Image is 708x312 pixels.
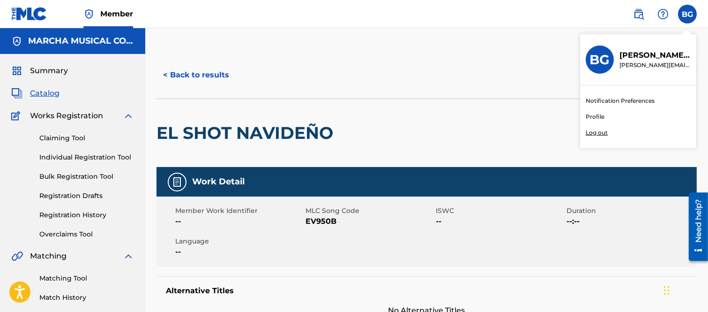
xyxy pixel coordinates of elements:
[619,61,691,69] p: bertha.garza@remexmusic.net
[678,5,697,23] div: User Menu
[171,176,183,188] img: Work Detail
[30,110,103,122] span: Works Registration
[436,216,564,227] span: --
[306,216,433,227] span: EV950B
[657,8,669,20] img: help
[39,229,134,239] a: Overclaims Tool
[566,216,694,227] span: --:--
[586,113,604,121] a: Profile
[175,216,303,227] span: --
[436,206,564,216] span: ISWC
[566,206,694,216] span: Duration
[175,246,303,258] span: --
[175,206,303,216] span: Member Work Identifier
[682,189,708,265] iframe: Resource Center
[39,133,134,143] a: Claiming Tool
[11,65,68,76] a: SummarySummary
[100,8,133,19] span: Member
[28,36,134,46] h5: MARCHA MUSICAL CORP.
[166,286,687,296] h5: Alternative Titles
[11,88,22,99] img: Catalog
[30,251,67,262] span: Matching
[586,97,655,105] a: Notification Preferences
[586,129,608,137] p: Log out
[123,110,134,122] img: expand
[654,5,672,23] div: Help
[633,8,644,20] img: search
[83,8,95,20] img: Top Rightsholder
[664,276,670,304] div: Arrastrar
[30,88,60,99] span: Catalog
[661,267,708,312] iframe: Chat Widget
[39,293,134,303] a: Match History
[590,52,610,68] h3: BG
[123,251,134,262] img: expand
[11,251,23,262] img: Matching
[306,206,433,216] span: MLC Song Code
[11,36,22,47] img: Accounts
[629,5,648,23] a: Public Search
[157,63,236,87] button: < Back to results
[11,88,60,99] a: CatalogCatalog
[11,7,47,21] img: MLC Logo
[661,267,708,312] div: Widget de chat
[11,110,23,122] img: Works Registration
[619,50,691,61] p: Bertha Alicia Garza
[39,210,134,220] a: Registration History
[39,152,134,162] a: Individual Registration Tool
[157,122,338,144] h2: EL SHOT NAVIDEÑO
[175,236,303,246] span: Language
[39,274,134,283] a: Matching Tool
[39,172,134,182] a: Bulk Registration Tool
[192,176,245,187] h5: Work Detail
[30,65,68,76] span: Summary
[11,65,22,76] img: Summary
[39,191,134,201] a: Registration Drafts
